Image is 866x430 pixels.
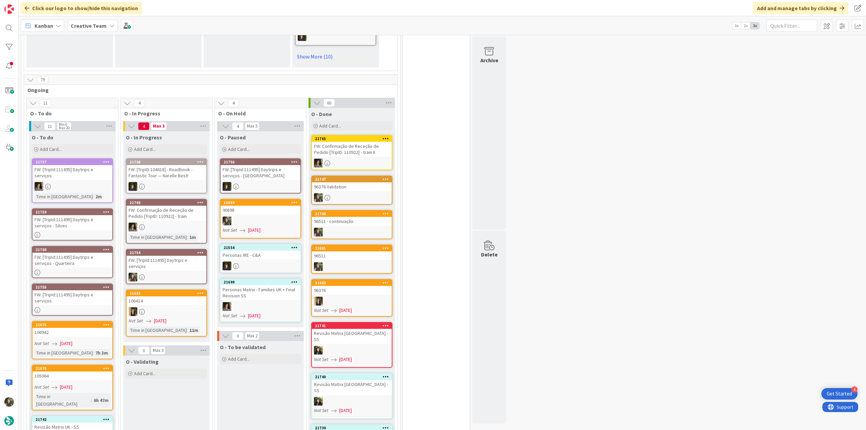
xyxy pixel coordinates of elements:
[129,326,187,334] div: Time in [GEOGRAPHIC_DATA]
[312,176,392,191] div: 2174796376 Validation
[32,247,112,253] div: 21760
[315,280,392,285] div: 21683
[315,211,392,216] div: 21748
[312,228,392,236] div: IG
[32,284,112,290] div: 21755
[221,159,300,165] div: 21756
[221,279,300,300] div: 21699Personas Matrix - Families UK + Final Revision SS
[32,371,112,380] div: 105064
[311,322,392,368] a: 21741Revisão Matrix [GEOGRAPHIC_DATA] - SSBCNot Set[DATE]
[312,136,392,142] div: 21765
[312,159,392,167] div: MS
[223,313,237,319] i: Not Set
[221,285,300,300] div: Personas Matrix - Families UK + Final Revision SS
[153,125,165,128] div: Max 3
[36,285,112,290] div: 21755
[220,244,301,273] a: 21554Personas IRE - C&AMC
[59,123,67,126] div: Min 0
[247,334,257,338] div: Max 2
[134,146,156,152] span: Add Card...
[32,321,113,359] a: 21675106942Not Set[DATE]Time in [GEOGRAPHIC_DATA]:7h 3m
[129,223,137,231] img: MS
[221,200,300,206] div: 21684
[153,349,163,352] div: Max 3
[126,134,162,141] span: O - In Progress
[224,200,300,205] div: 21684
[220,344,266,350] span: O - To be validated
[32,290,112,305] div: FW: [TripId:111495] Daytrips e serviços
[32,322,112,337] div: 21675106942
[314,262,323,271] img: IG
[36,210,112,214] div: 21759
[232,332,244,340] span: 0
[40,99,51,107] span: 11
[127,200,206,206] div: 21766
[32,322,112,328] div: 21675
[40,146,62,152] span: Add Card...
[127,256,206,271] div: FW: [TripId:111495] Daytrips e serviços
[30,110,110,117] span: O - To do
[296,32,375,41] div: MC
[187,326,188,334] span: :
[224,280,300,285] div: 21699
[481,250,498,258] div: Delete
[71,22,107,29] b: Creative Team
[35,22,53,30] span: Kanban
[312,211,392,217] div: 21748
[750,22,759,29] span: 3x
[753,2,848,14] div: Add and manage tabs by clicking
[311,176,392,205] a: 2174796376 ValidationIG
[93,193,94,200] span: :
[127,290,206,305] div: 21682106414
[312,245,392,260] div: 2168196511
[314,228,323,236] img: IG
[32,209,112,230] div: 21759FW: [TripId:111495] Daytrips e serviços - Silves
[312,323,392,329] div: 21741
[220,199,301,239] a: 2168490898IGNot Set[DATE]
[36,160,112,164] div: 21757
[188,326,200,334] div: 11m
[4,4,14,14] img: Visit kanbanzone.com
[312,176,392,182] div: 21747
[228,146,250,152] span: Add Card...
[224,160,300,164] div: 21756
[154,317,166,324] span: [DATE]
[315,136,392,141] div: 21765
[311,135,392,170] a: 21765FW: Confirmação de Receção de Pedido [TripID: 110922] - train IIMS
[35,349,93,357] div: Time in [GEOGRAPHIC_DATA]
[247,125,257,128] div: Max 5
[127,200,206,221] div: 21766FW: Confirmação de Receção de Pedido [TripID: 110922] - train
[221,245,300,259] div: 21554Personas IRE - C&A
[312,136,392,157] div: 21765FW: Confirmação de Receção de Pedido [TripID: 110922] - train II
[32,246,113,278] a: 21760FW: [TripId:111495] Daytrips e serviços - Quarteira
[36,366,112,371] div: 21678
[129,182,137,191] img: MC
[129,318,143,324] i: Not Set
[221,245,300,251] div: 21554
[223,262,231,270] img: MC
[127,290,206,296] div: 21682
[312,380,392,395] div: Revisão Matrix [GEOGRAPHIC_DATA] - SS
[312,245,392,251] div: 21681
[130,291,206,296] div: 21682
[44,122,55,130] span: 11
[312,374,392,380] div: 21740
[35,340,49,346] i: Not Set
[312,397,392,406] div: BC
[37,76,48,84] span: 79
[4,397,14,407] img: IG
[32,158,113,203] a: 21757FW: [TripId:111495] Daytrips e serviçosMSTime in [GEOGRAPHIC_DATA]:2m
[314,356,328,362] i: Not Set
[827,390,852,397] div: Get Started
[298,32,306,41] img: MC
[129,233,187,241] div: Time in [GEOGRAPHIC_DATA]
[220,158,301,194] a: 21756FW: [TripId:111495] Daytrips e serviços - [GEOGRAPHIC_DATA]MC
[339,356,352,363] span: [DATE]
[315,375,392,379] div: 21740
[312,329,392,344] div: Revisão Matrix [GEOGRAPHIC_DATA] - SS
[221,251,300,259] div: Personas IRE - C&A
[312,217,392,226] div: 96511 - continuação
[126,290,207,337] a: 21682106414SPNot Set[DATE]Time in [GEOGRAPHIC_DATA]:11m
[218,110,298,117] span: O - On Hold
[36,247,112,252] div: 21760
